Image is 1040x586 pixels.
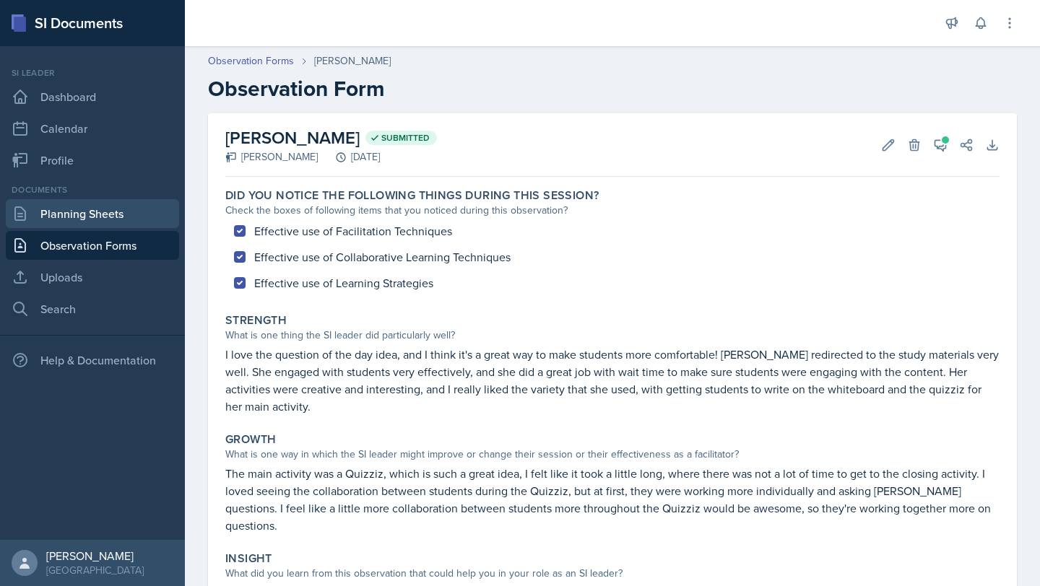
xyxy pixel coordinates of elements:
div: [PERSON_NAME] [225,149,318,165]
a: Search [6,294,179,323]
p: I love the question of the day idea, and I think it's a great way to make students more comfortab... [225,346,1000,415]
div: [GEOGRAPHIC_DATA] [46,563,144,577]
label: Strength [225,313,287,328]
div: What did you learn from this observation that could help you in your role as an SI leader? [225,566,1000,581]
div: Documents [6,183,179,196]
a: Planning Sheets [6,199,179,228]
a: Observation Forms [208,53,294,69]
div: What is one way in which the SI leader might improve or change their session or their effectivene... [225,447,1000,462]
div: Help & Documentation [6,346,179,375]
label: Did you notice the following things during this session? [225,188,599,203]
a: Profile [6,146,179,175]
h2: [PERSON_NAME] [225,125,437,151]
div: What is one thing the SI leader did particularly well? [225,328,1000,343]
label: Insight [225,551,272,566]
span: Submitted [381,132,430,144]
div: Si leader [6,66,179,79]
div: [DATE] [318,149,380,165]
label: Growth [225,432,276,447]
a: Observation Forms [6,231,179,260]
div: [PERSON_NAME] [314,53,391,69]
div: Check the boxes of following items that you noticed during this observation? [225,203,1000,218]
h2: Observation Form [208,76,1017,102]
a: Calendar [6,114,179,143]
a: Uploads [6,263,179,292]
p: The main activity was a Quizziz, which is such a great idea, I felt like it took a little long, w... [225,465,1000,534]
a: Dashboard [6,82,179,111]
div: [PERSON_NAME] [46,548,144,563]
